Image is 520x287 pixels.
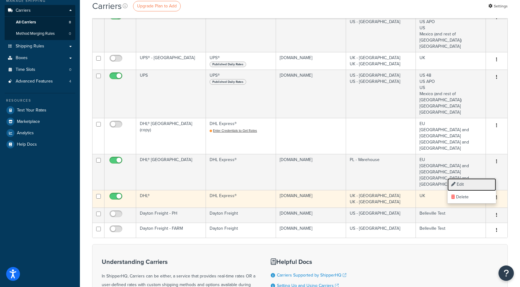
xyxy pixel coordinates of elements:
[416,118,486,154] td: EU [GEOGRAPHIC_DATA] and [GEOGRAPHIC_DATA] [GEOGRAPHIC_DATA] and [GEOGRAPHIC_DATA]
[488,2,508,10] a: Settings
[213,128,257,133] span: Enter Credentials to Get Rates
[447,191,496,204] a: Delete
[5,5,75,40] li: Carriers
[5,52,75,64] a: Boxes
[346,10,416,52] td: US - [GEOGRAPHIC_DATA] US - [GEOGRAPHIC_DATA]
[498,265,514,281] button: Open Resource Center
[136,118,206,154] td: DHL® [GEOGRAPHIC_DATA] (copy)
[69,31,71,36] span: 0
[271,258,351,265] h3: Helpful Docs
[16,31,55,36] span: Method Merging Rules
[206,118,276,154] td: DHL Express®
[206,70,276,118] td: UPS®
[346,70,416,118] td: US - [GEOGRAPHIC_DATA] US - [GEOGRAPHIC_DATA]
[346,52,416,70] td: UK - [GEOGRAPHIC_DATA] UK - [GEOGRAPHIC_DATA]
[206,52,276,70] td: UPS®
[416,70,486,118] td: US 48 US APO US Mexico (and rest of [GEOGRAPHIC_DATA]) [GEOGRAPHIC_DATA] [GEOGRAPHIC_DATA]
[16,55,28,61] span: Boxes
[16,20,36,25] span: All Carriers
[210,79,246,85] span: Published Daily Rates
[206,223,276,238] td: Dayton Freight
[5,139,75,150] a: Help Docs
[206,208,276,223] td: Dayton Freight
[17,142,37,147] span: Help Docs
[346,154,416,190] td: PL - Warehouse
[69,79,71,84] span: 4
[416,154,486,190] td: EU [GEOGRAPHIC_DATA] and [GEOGRAPHIC_DATA] [GEOGRAPHIC_DATA] and [GEOGRAPHIC_DATA]
[5,127,75,139] a: Analytics
[16,8,31,13] span: Carriers
[5,105,75,116] a: Test Your Rates
[136,223,206,238] td: Dayton Freight - FARM
[277,272,346,278] a: Carriers Supported by ShipperHQ
[276,223,346,238] td: [DOMAIN_NAME]
[5,17,75,28] li: All Carriers
[5,64,75,75] li: Time Slots
[346,208,416,223] td: US - [GEOGRAPHIC_DATA]
[206,154,276,190] td: DHL Express®
[206,190,276,208] td: DHL Express®
[16,79,53,84] span: Advanced Features
[276,190,346,208] td: [DOMAIN_NAME]
[210,62,246,67] span: Published Daily Rates
[16,44,44,49] span: Shipping Rules
[136,52,206,70] td: UPS® - [GEOGRAPHIC_DATA]
[5,116,75,127] a: Marketplace
[5,98,75,103] div: Resources
[416,223,486,238] td: Belleville Test
[5,64,75,75] a: Time Slots 0
[136,154,206,190] td: DHL® [GEOGRAPHIC_DATA]
[17,108,46,113] span: Test Your Rates
[5,76,75,87] li: Advanced Features
[416,190,486,208] td: UK
[136,190,206,208] td: DHL®
[210,128,257,133] a: Enter Credentials to Get Rates
[276,10,346,52] td: [DOMAIN_NAME]
[136,70,206,118] td: UPS
[136,10,206,52] td: USPS
[5,17,75,28] a: All Carriers 8
[346,223,416,238] td: US - [GEOGRAPHIC_DATA]
[5,76,75,87] a: Advanced Features 4
[447,178,496,191] a: Edit
[133,1,181,11] a: Upgrade Plan to Add
[416,10,486,52] td: US 48 US APO US Mexico (and rest of [GEOGRAPHIC_DATA]) [GEOGRAPHIC_DATA]
[276,154,346,190] td: [DOMAIN_NAME]
[276,52,346,70] td: [DOMAIN_NAME]
[5,28,75,39] li: Method Merging Rules
[5,41,75,52] a: Shipping Rules
[16,67,35,72] span: Time Slots
[102,258,255,265] h3: Understanding Carriers
[69,67,71,72] span: 0
[5,5,75,16] a: Carriers
[416,208,486,223] td: Belleville Test
[137,3,177,9] span: Upgrade Plan to Add
[276,70,346,118] td: [DOMAIN_NAME]
[5,28,75,39] a: Method Merging Rules 0
[346,190,416,208] td: UK - [GEOGRAPHIC_DATA] UK - [GEOGRAPHIC_DATA]
[276,208,346,223] td: [DOMAIN_NAME]
[136,208,206,223] td: Dayton Freight - PH
[17,119,40,124] span: Marketplace
[416,52,486,70] td: UK
[69,20,71,25] span: 8
[206,10,276,52] td: USPS
[17,131,34,136] span: Analytics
